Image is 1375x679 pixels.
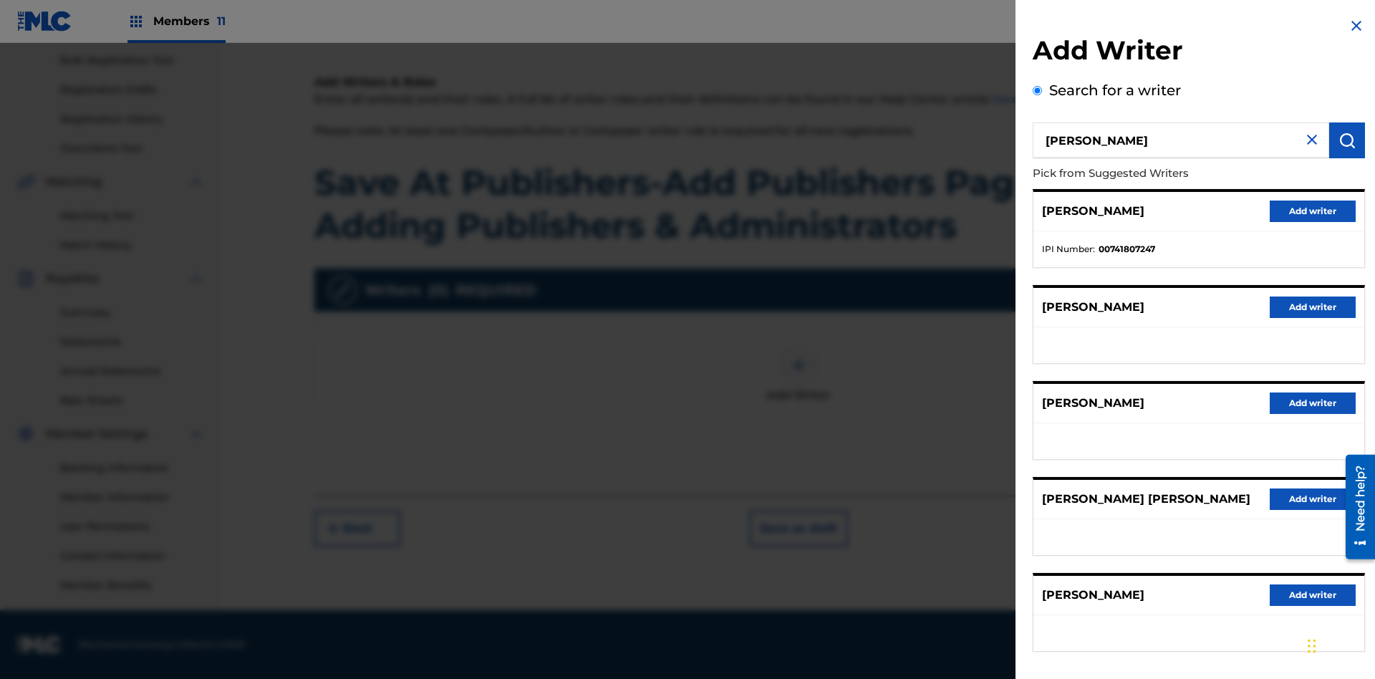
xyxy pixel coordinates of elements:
[1338,132,1356,149] img: Search Works
[1049,82,1181,99] label: Search for a writer
[1303,610,1375,679] iframe: Chat Widget
[1033,122,1329,158] input: Search writer's name or IPI Number
[1042,243,1095,256] span: IPI Number :
[1270,393,1356,414] button: Add writer
[1270,297,1356,318] button: Add writer
[127,13,145,30] img: Top Rightsholders
[1042,491,1250,508] p: [PERSON_NAME] [PERSON_NAME]
[1335,449,1375,567] iframe: Resource Center
[1033,158,1283,189] p: Pick from Suggested Writers
[1270,584,1356,606] button: Add writer
[1303,131,1321,148] img: close
[1308,625,1316,668] div: Drag
[153,13,226,29] span: Members
[1042,299,1144,316] p: [PERSON_NAME]
[1270,488,1356,510] button: Add writer
[17,11,72,32] img: MLC Logo
[1042,203,1144,220] p: [PERSON_NAME]
[1033,34,1365,71] h2: Add Writer
[1042,395,1144,412] p: [PERSON_NAME]
[217,14,226,28] span: 11
[1042,587,1144,604] p: [PERSON_NAME]
[1099,243,1155,256] strong: 00741807247
[1270,201,1356,222] button: Add writer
